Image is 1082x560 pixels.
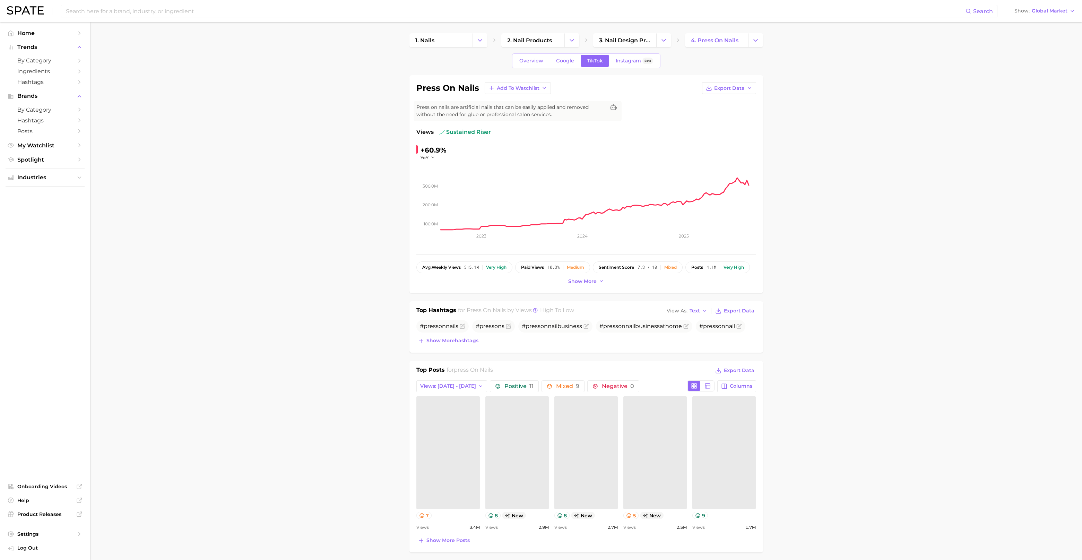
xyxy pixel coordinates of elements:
[17,44,73,50] span: Trends
[692,512,708,519] button: 9
[554,523,567,532] span: Views
[17,156,73,163] span: Spotlight
[17,483,73,490] span: Onboarding Videos
[644,58,651,64] span: Beta
[718,323,725,329] span: on
[1032,9,1067,13] span: Global Market
[6,172,85,183] button: Industries
[17,93,73,99] span: Brands
[17,106,73,113] span: by Category
[416,306,456,316] h1: Top Hashtags
[630,383,634,389] span: 0
[469,523,480,532] span: 3.4m
[424,323,439,329] span: press
[703,323,718,329] span: press
[1013,7,1077,16] button: ShowGlobal Market
[422,265,461,270] span: weekly views
[416,512,432,519] button: 7
[415,37,434,44] span: 1. nails
[7,6,44,15] img: SPATE
[713,366,756,376] button: Export Data
[416,523,429,532] span: Views
[540,307,574,313] span: high to low
[554,512,570,519] button: 8
[416,536,471,545] button: Show more posts
[6,481,85,492] a: Onboarding Videos
[6,529,85,539] a: Settings
[667,309,687,313] span: View As
[515,261,590,273] button: paid views10.3%Medium
[421,155,435,161] button: YoY
[454,367,493,373] span: press on nails
[421,155,429,161] span: YoY
[724,368,754,373] span: Export Data
[6,115,85,126] a: Hashtags
[610,55,659,67] a: InstagramBeta
[416,380,487,392] button: Views: [DATE] - [DATE]
[526,323,540,329] span: press
[426,338,478,344] span: Show more hashtags
[691,37,738,44] span: 4. press on nails
[564,33,579,47] button: Change Category
[583,324,589,329] button: Flag as miscategorized or irrelevant
[458,306,574,316] h2: for by Views
[439,129,445,135] img: sustained riser
[707,265,716,270] span: 4.1m
[6,126,85,137] a: Posts
[599,323,682,329] span: # nailbusinessathome
[547,265,560,270] span: 10.3%
[540,323,548,329] span: on
[616,58,641,64] span: Instagram
[17,79,73,85] span: Hashtags
[476,233,486,239] tspan: 2023
[538,523,549,532] span: 2.9m
[6,509,85,519] a: Product Releases
[426,537,470,543] span: Show more posts
[476,323,504,329] span: # s
[423,202,438,207] tspan: 200.0m
[730,383,752,389] span: Columns
[656,33,671,47] button: Change Category
[416,128,434,136] span: Views
[607,523,618,532] span: 2.7m
[690,309,700,313] span: Text
[422,265,432,270] abbr: average
[679,233,689,239] tspan: 2025
[702,82,756,94] button: Export Data
[638,265,657,270] span: 7.3 / 10
[576,383,579,389] span: 9
[6,140,85,151] a: My Watchlist
[446,323,458,329] span: nails
[567,265,584,270] div: Medium
[521,265,544,270] span: paid views
[467,307,506,313] span: press on nails
[447,366,493,376] h2: for
[17,531,73,537] span: Settings
[17,57,73,64] span: by Category
[17,174,73,181] span: Industries
[6,28,85,38] a: Home
[6,495,85,506] a: Help
[724,265,744,270] div: Very high
[581,55,609,67] a: TikTok
[691,265,703,270] span: posts
[416,104,605,118] span: Press on nails are artificial nails that can be easily applied and removed without the need for g...
[65,5,966,17] input: Search here for a brand, industry, or ingredient
[599,37,650,44] span: 3. nail design products
[423,183,438,189] tspan: 300.0m
[623,512,639,519] button: 5
[17,497,73,503] span: Help
[745,523,756,532] span: 1.7m
[529,383,534,389] span: 11
[522,323,582,329] span: # nailbusiness
[17,511,73,517] span: Product Releases
[665,307,709,316] button: View AsText
[640,512,664,519] span: new
[664,265,677,270] div: Mixed
[623,523,636,532] span: Views
[603,323,618,329] span: press
[485,82,551,94] button: Add to Watchlist
[736,324,742,329] button: Flag as miscategorized or irrelevant
[6,104,85,115] a: by Category
[421,145,447,156] div: +60.9%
